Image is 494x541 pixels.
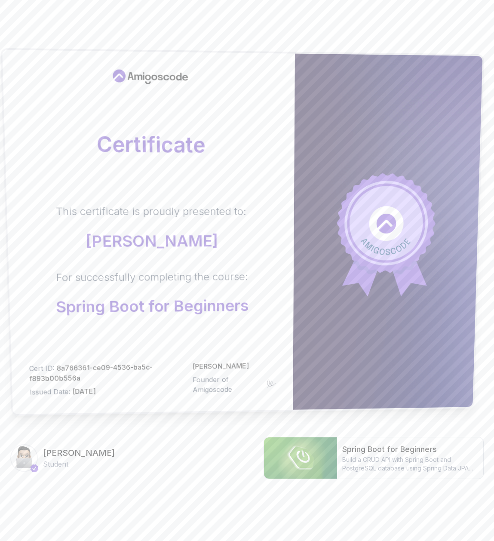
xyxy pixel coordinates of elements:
img: course thumbnail [264,437,337,479]
h2: Certificate [23,133,277,156]
p: Issued Date: [30,385,186,397]
a: course thumbnailSpring Boot for BeginnersBuild a CRUD API with Spring Boot and PostgreSQL databas... [264,437,484,479]
p: Cert ID: [29,362,186,384]
p: This certificate is proudly presented to: [56,205,246,219]
p: Founder of Amigoscode [193,374,262,395]
h2: Spring Boot for Beginners [342,443,478,455]
h3: [PERSON_NAME] [43,447,115,459]
p: Student [43,459,115,469]
p: For successfully completing the course: [55,270,249,285]
p: [PERSON_NAME] [57,232,247,250]
p: Spring Boot for Beginners [56,297,249,316]
span: [DATE] [72,387,96,396]
p: Build a CRUD API with Spring Boot and PostgreSQL database using Spring Data JPA and Spring AI [342,455,478,473]
span: 8a766361-ce09-4536-ba5c-f893b00b556a [29,363,153,383]
img: Semih Cetin [11,445,37,471]
p: [PERSON_NAME] [193,360,276,372]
